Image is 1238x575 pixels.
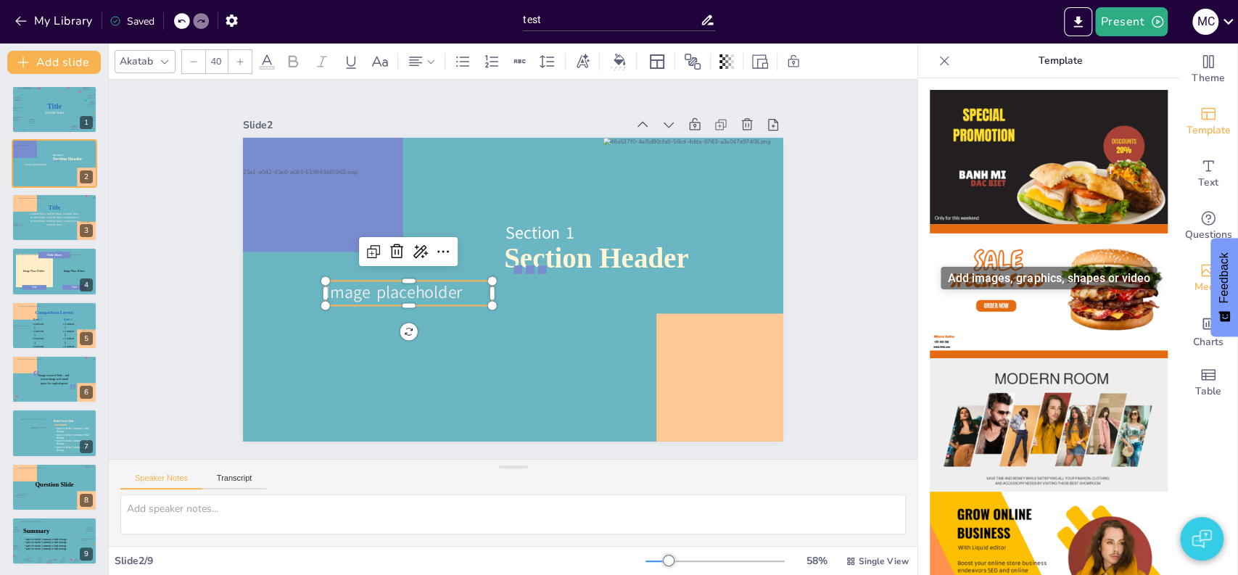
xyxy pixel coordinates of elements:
div: 9 [12,517,97,565]
div: 4 [80,278,93,291]
div: Change the overall theme [1179,44,1237,96]
span: Content 2 [65,329,74,336]
span: Question Slide [35,481,73,487]
span: Section 1 [505,221,574,244]
div: Add images, graphics, shapes or video [1179,252,1237,305]
button: My Library [11,9,99,33]
span: Text [1198,175,1218,191]
div: Add images, graphics, shapes or video [941,267,1157,289]
div: 6 [12,355,97,403]
input: Insert title [523,9,700,30]
span: Summary [23,527,49,534]
span: Section Header [504,242,688,273]
span: Bullet Point Slide [54,420,73,423]
span: Title [49,204,61,211]
button: Transcript [202,473,267,489]
span: Content 2 [34,329,44,336]
span: Feedback [1218,252,1231,303]
div: 58 % [799,554,834,568]
span: Content 1 [34,322,44,329]
button: Export to PowerPoint [1064,7,1092,36]
span: Questions [1185,227,1232,243]
div: 1 [80,116,93,129]
span: Position [684,53,701,70]
span: space for teacher’s summary or final message. [26,545,67,547]
span: Media [1194,279,1223,295]
img: thumb-2.png [930,224,1168,358]
span: space for teacher’s summary or final message. [26,547,67,550]
span: Content 4 [34,344,44,352]
span: “ [33,365,41,390]
span: Image Place Holder [64,269,85,272]
img: thumb-1.png [930,90,1168,224]
div: M C [1192,9,1218,35]
div: Resize presentation [749,50,771,73]
div: Text effects [571,50,593,73]
span: Text [72,286,77,289]
div: 8 [80,494,93,507]
div: 3 [80,224,93,237]
span: Section Header [53,156,82,161]
div: 4 [12,247,97,295]
span: space for teacher’s summary or final message. [26,542,67,544]
div: 3 [12,194,97,241]
span: space for teacher’s summary or final message. [57,440,88,446]
button: M C [1192,7,1218,36]
span: Title [47,103,62,111]
div: Background color [608,54,630,69]
span: Image placeholder [25,162,46,166]
div: 2 [80,170,93,183]
div: 5 [12,302,97,349]
div: Layout [645,50,669,73]
img: thumb-3.png [930,358,1168,492]
span: Single View [859,555,909,567]
div: 2 [12,139,97,187]
span: Theme [1192,70,1225,86]
div: Slide 2 [243,118,627,132]
div: Add ready made slides [1179,96,1237,148]
span: space for teacher’s summary or final message. [57,434,88,439]
div: Add a table [1179,357,1237,409]
div: Akatab [117,51,156,71]
span: Content here, content here, content here, content here, content here, content here, content here,... [30,212,78,227]
div: 9 [80,547,93,560]
div: Slide 2 / 9 [115,554,645,568]
div: 7 [12,409,97,457]
span: Comparison Layout [35,310,73,315]
span: Content 1 [65,322,74,329]
span: Title Here [46,253,62,257]
div: Saved [110,15,154,28]
button: Speaker Notes [120,473,202,489]
span: Image Place Holder [23,269,44,272]
span: Table [1195,384,1221,400]
span: space for teacher’s summary or final message. [26,539,67,541]
span: Content 3 [65,336,74,344]
div: Add charts and graphs [1179,305,1237,357]
div: 6 [80,386,93,399]
p: Template [956,44,1165,78]
span: ” [69,379,77,404]
div: Add text boxes [1179,148,1237,200]
span: Content 3 [34,336,44,344]
span: Charts [1193,334,1223,350]
span: Subtile Here [45,110,64,115]
span: Image-focused Slide – full-screen image with small space for caption/quote. [38,373,70,384]
div: Get real-time input from your audience [1179,200,1237,252]
button: Feedback - Show survey [1210,238,1238,336]
div: 1 [12,86,97,133]
span: Content 4 [65,344,74,352]
button: Add slide [7,51,101,74]
span: space for teacher’s summary or final message. [57,446,88,452]
span: Section 1 [53,153,64,157]
div: 8 [12,463,97,511]
span: Item 1 [33,318,42,322]
span: Text [32,286,37,289]
div: 5 [80,332,93,345]
span: Template [1187,123,1231,138]
span: Image placeholder [326,281,463,304]
div: 7 [80,440,93,453]
button: Present [1095,7,1168,36]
